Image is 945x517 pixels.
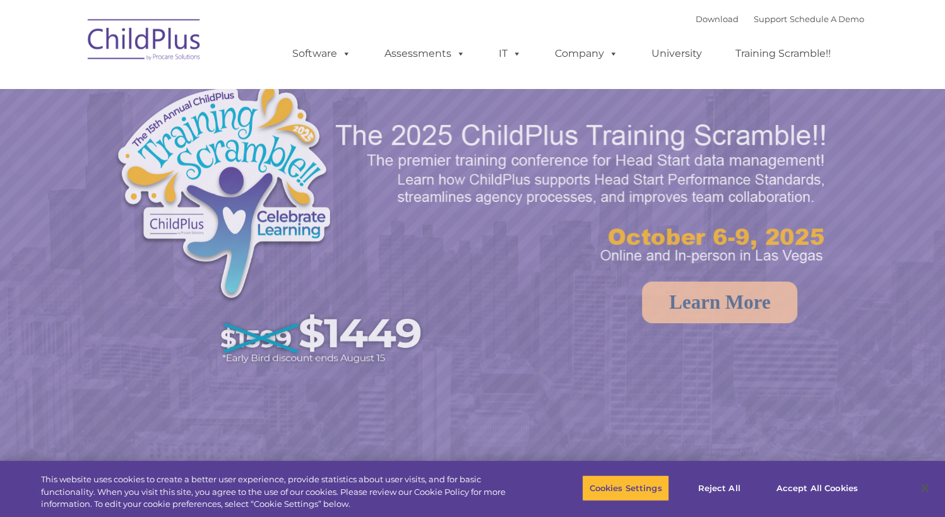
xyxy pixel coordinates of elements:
[642,282,797,323] a: Learn More
[486,41,534,66] a: IT
[639,41,715,66] a: University
[723,41,843,66] a: Training Scramble!!
[770,475,865,501] button: Accept All Cookies
[542,41,631,66] a: Company
[696,14,739,24] a: Download
[582,475,669,501] button: Cookies Settings
[696,14,864,24] font: |
[372,41,478,66] a: Assessments
[680,475,759,501] button: Reject All
[41,473,520,511] div: This website uses cookies to create a better user experience, provide statistics about user visit...
[81,10,208,73] img: ChildPlus by Procare Solutions
[911,474,939,502] button: Close
[790,14,864,24] a: Schedule A Demo
[280,41,364,66] a: Software
[754,14,787,24] a: Support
